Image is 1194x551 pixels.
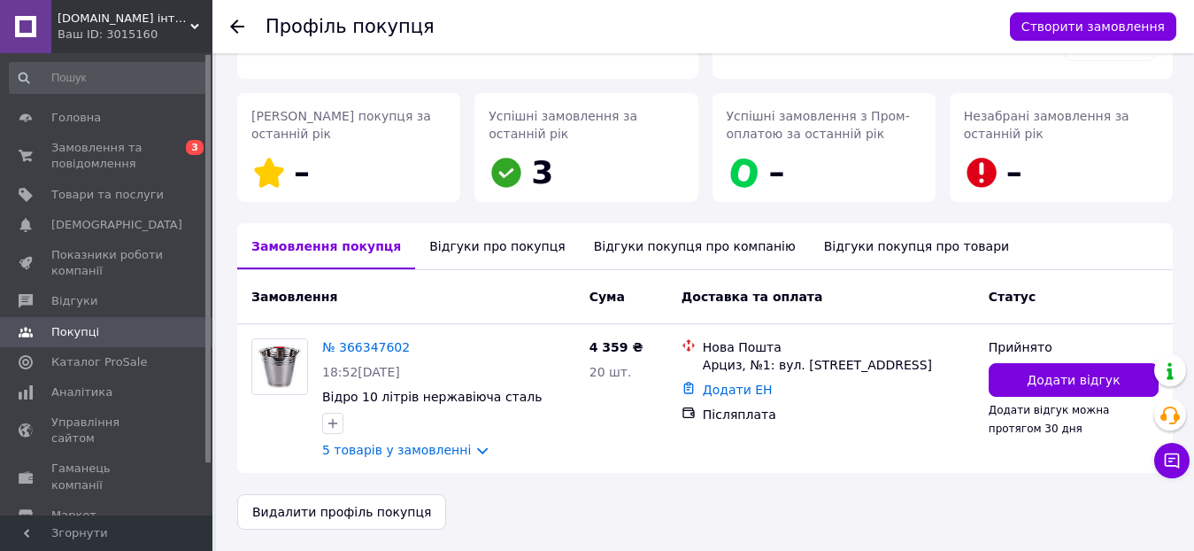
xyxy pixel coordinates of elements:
[51,247,164,279] span: Показники роботи компанії
[51,324,99,340] span: Покупці
[51,110,101,126] span: Головна
[58,11,190,27] span: servant.in.ua інтернет магазин господарчих товарів
[703,406,974,423] div: Післяплата
[989,290,1036,304] span: Статус
[294,154,310,190] span: –
[51,140,164,172] span: Замовлення та повідомлення
[51,461,164,493] span: Гаманець компанії
[989,363,1159,397] button: Додати відгук
[810,223,1023,269] div: Відгуки покупця про товари
[703,356,974,374] div: Арциз, №1: вул. [STREET_ADDRESS]
[230,18,244,35] div: Повернутися назад
[703,383,773,397] a: Додати ЕН
[531,154,553,190] span: 3
[769,154,785,190] span: –
[58,27,212,43] div: Ваш ID: 3015160
[322,365,400,379] span: 18:52[DATE]
[251,338,308,395] a: Фото товару
[727,109,910,141] span: Успішні замовлення з Пром-оплатою за останній рік
[580,223,810,269] div: Відгуки покупця про компанію
[989,338,1159,356] div: Прийнято
[266,16,435,37] h1: Профіль покупця
[1010,12,1176,41] button: Створити замовлення
[237,223,415,269] div: Замовлення покупця
[252,340,307,394] img: Фото товару
[251,109,431,141] span: [PERSON_NAME] покупця за останній рік
[51,187,164,203] span: Товари та послуги
[589,365,632,379] span: 20 шт.
[51,354,147,370] span: Каталог ProSale
[186,140,204,155] span: 3
[51,217,182,233] span: [DEMOGRAPHIC_DATA]
[251,290,337,304] span: Замовлення
[989,404,1110,434] span: Додати відгук можна протягом 30 дня
[1027,371,1120,389] span: Додати відгук
[51,508,96,524] span: Маркет
[1006,154,1022,190] span: –
[1154,443,1190,478] button: Чат з покупцем
[322,340,410,354] a: № 366347602
[964,109,1129,141] span: Незабрані замовлення за останній рік
[322,443,471,457] a: 5 товарів у замовленні
[9,62,209,94] input: Пошук
[703,338,974,356] div: Нова Пошта
[589,340,643,354] span: 4 359 ₴
[489,109,637,141] span: Успішні замовлення за останній рік
[51,293,97,309] span: Відгуки
[237,494,446,530] button: Видалити профіль покупця
[51,384,112,400] span: Аналітика
[415,223,579,269] div: Відгуки про покупця
[322,390,543,404] a: Відро 10 літрів нержавіюча сталь
[589,290,625,304] span: Cума
[682,290,823,304] span: Доставка та оплата
[51,415,164,446] span: Управління сайтом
